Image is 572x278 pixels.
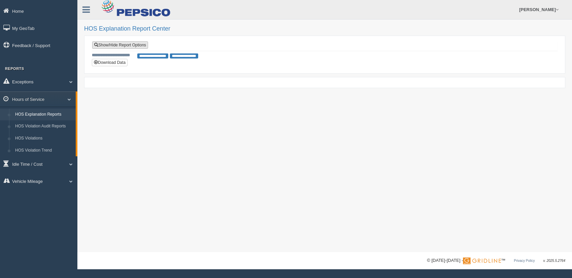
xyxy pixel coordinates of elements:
[12,109,76,121] a: HOS Explanation Reports
[463,257,501,264] img: Gridline
[543,259,565,263] span: v. 2025.5.2764
[514,259,535,263] a: Privacy Policy
[92,59,128,66] button: Download Data
[12,132,76,145] a: HOS Violations
[12,145,76,157] a: HOS Violation Trend
[12,120,76,132] a: HOS Violation Audit Reports
[84,26,565,32] h2: HOS Explanation Report Center
[427,257,565,264] div: © [DATE]-[DATE] - ™
[92,41,148,49] a: Show/Hide Report Options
